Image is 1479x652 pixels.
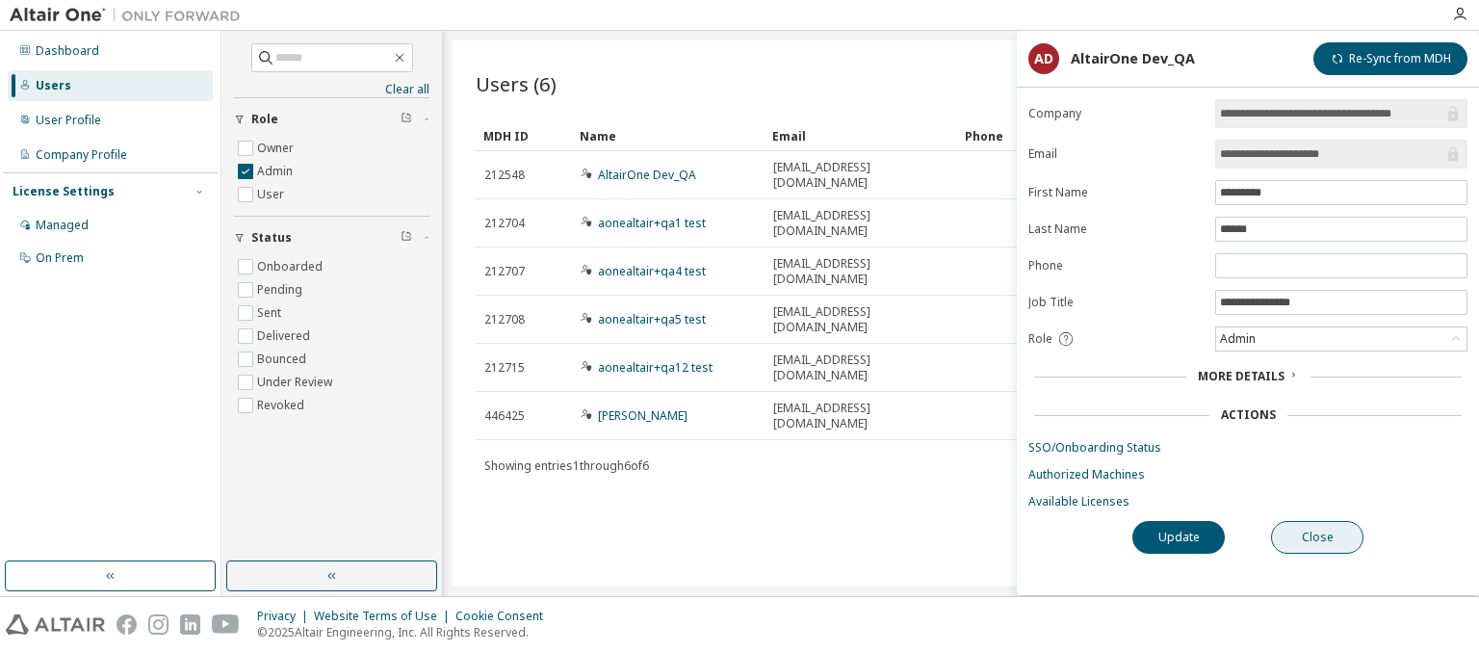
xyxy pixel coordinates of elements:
[598,359,713,376] a: aonealtair+qa12 test
[6,614,105,635] img: altair_logo.svg
[598,311,706,327] a: aonealtair+qa5 test
[36,43,99,59] div: Dashboard
[1028,185,1204,200] label: First Name
[1028,222,1204,237] label: Last Name
[965,120,1142,151] div: Phone
[484,264,525,279] span: 212707
[773,256,948,287] span: [EMAIL_ADDRESS][DOMAIN_NAME]
[476,70,557,97] span: Users (6)
[1071,51,1195,66] div: AltairOne Dev_QA
[1028,467,1467,482] a: Authorized Machines
[483,120,564,151] div: MDH ID
[251,230,292,246] span: Status
[117,614,137,635] img: facebook.svg
[1028,43,1059,74] div: AD
[36,218,89,233] div: Managed
[773,160,948,191] span: [EMAIL_ADDRESS][DOMAIN_NAME]
[257,371,336,394] label: Under Review
[257,278,306,301] label: Pending
[1028,106,1204,121] label: Company
[180,614,200,635] img: linkedin.svg
[36,250,84,266] div: On Prem
[251,112,278,127] span: Role
[484,168,525,183] span: 212548
[1028,258,1204,274] label: Phone
[212,614,240,635] img: youtube.svg
[1028,331,1052,347] span: Role
[580,120,757,151] div: Name
[773,208,948,239] span: [EMAIL_ADDRESS][DOMAIN_NAME]
[1271,521,1363,554] button: Close
[484,360,525,376] span: 212715
[1313,42,1467,75] button: Re-Sync from MDH
[484,216,525,231] span: 212704
[36,147,127,163] div: Company Profile
[1132,521,1225,554] button: Update
[401,230,412,246] span: Clear filter
[1217,328,1258,350] div: Admin
[773,304,948,335] span: [EMAIL_ADDRESS][DOMAIN_NAME]
[598,215,706,231] a: aonealtair+qa1 test
[484,312,525,327] span: 212708
[773,352,948,383] span: [EMAIL_ADDRESS][DOMAIN_NAME]
[1216,327,1466,351] div: Admin
[13,184,115,199] div: License Settings
[314,609,455,624] div: Website Terms of Use
[598,167,696,183] a: AltairOne Dev_QA
[234,82,429,97] a: Clear all
[257,137,298,160] label: Owner
[257,348,310,371] label: Bounced
[1221,407,1276,423] div: Actions
[455,609,555,624] div: Cookie Consent
[484,457,649,474] span: Showing entries 1 through 6 of 6
[234,217,429,259] button: Status
[10,6,250,25] img: Altair One
[1028,494,1467,509] a: Available Licenses
[1028,146,1204,162] label: Email
[1028,440,1467,456] a: SSO/Onboarding Status
[234,98,429,141] button: Role
[598,407,688,424] a: [PERSON_NAME]
[36,78,71,93] div: Users
[257,624,555,640] p: © 2025 Altair Engineering, Inc. All Rights Reserved.
[1028,295,1204,310] label: Job Title
[773,401,948,431] span: [EMAIL_ADDRESS][DOMAIN_NAME]
[257,160,297,183] label: Admin
[401,112,412,127] span: Clear filter
[148,614,169,635] img: instagram.svg
[257,609,314,624] div: Privacy
[257,301,285,325] label: Sent
[484,408,525,424] span: 446425
[257,325,314,348] label: Delivered
[36,113,101,128] div: User Profile
[598,263,706,279] a: aonealtair+qa4 test
[257,255,326,278] label: Onboarded
[1198,368,1284,384] span: More Details
[772,120,949,151] div: Email
[257,183,288,206] label: User
[257,394,308,417] label: Revoked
